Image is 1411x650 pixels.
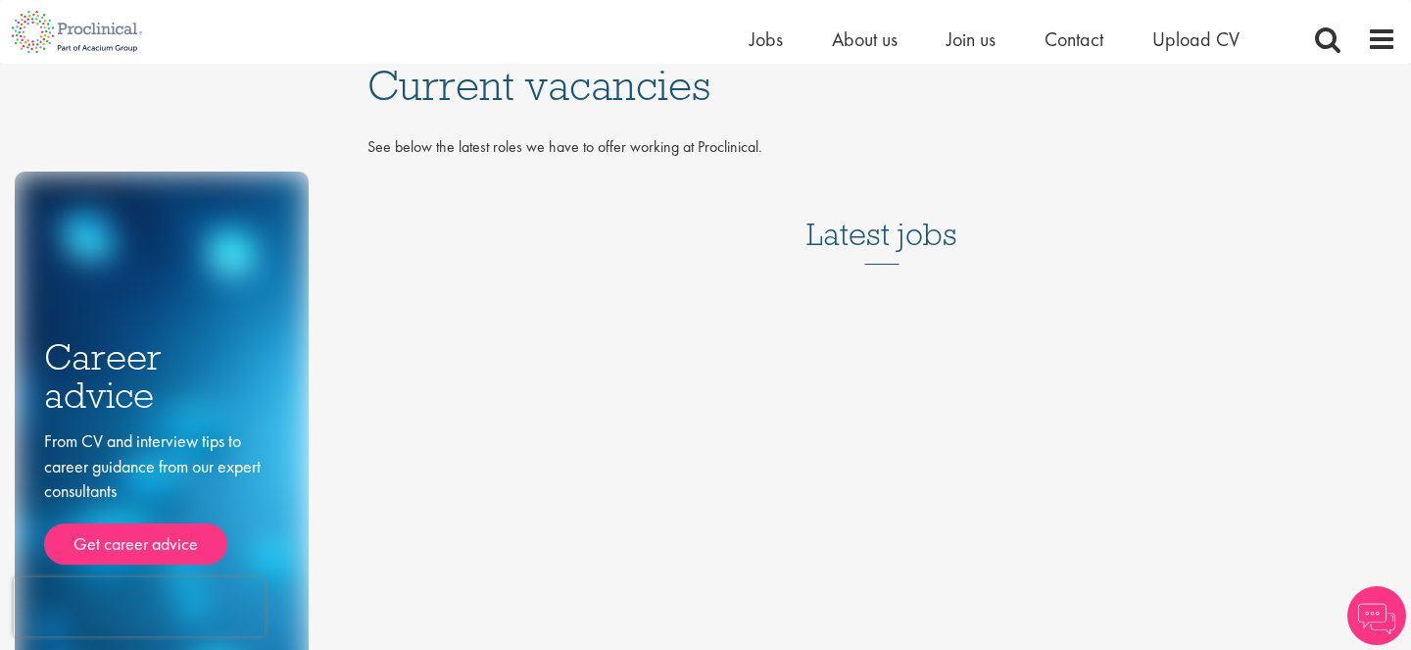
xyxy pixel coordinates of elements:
a: Get career advice [44,524,227,565]
span: Current vacancies [367,59,710,112]
div: From CV and interview tips to career guidance from our expert consultants [44,428,279,565]
h3: Career advice [44,338,279,414]
img: Chatbot [1347,586,1406,645]
a: Join us [947,26,996,52]
a: About us [832,26,898,52]
iframe: reCAPTCHA [14,577,265,636]
h3: Latest jobs [806,169,957,265]
a: Upload CV [1152,26,1240,52]
a: Jobs [750,26,783,52]
a: Contact [1045,26,1103,52]
p: See below the latest roles we have to offer working at Proclinical. [367,136,1396,159]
